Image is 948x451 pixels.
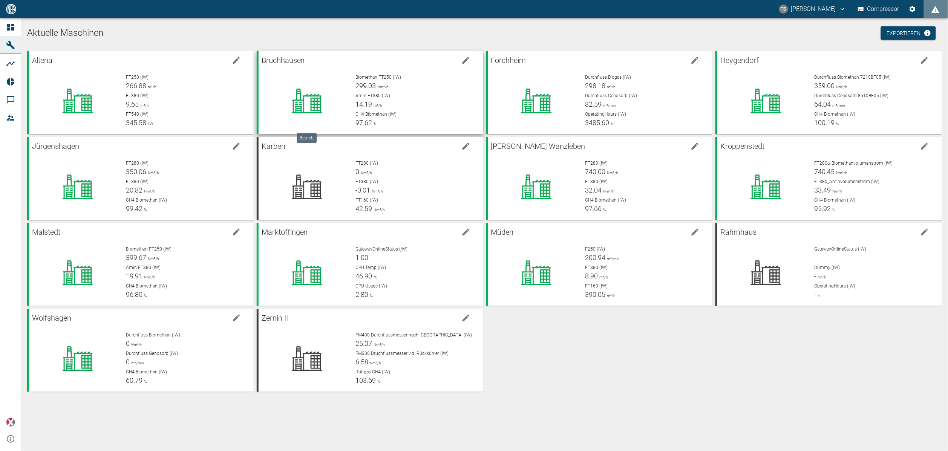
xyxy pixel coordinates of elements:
span: 266.88 [126,82,147,90]
span: CH4 Biomethan (IW) [126,283,167,289]
span: - [815,254,816,261]
span: 399.67 [126,254,147,261]
span: % [143,379,147,384]
button: edit machine [458,139,473,154]
span: Durchfluss Biomethan 7210BF05 (IW) [815,75,891,80]
span: 96.80 [126,290,143,298]
a: Karbenedit machineFT280 (IW)0Nm³/hFT380 (IW)-0.01Nm³/hFT160 (IW)42.59Nm³/h [257,137,483,220]
a: [PERSON_NAME] Wanzlebenedit machineFT280 (IW)740.00Nm³/hFT380 (IW)32.04Nm³/hCH4 Biomethan (IW)97.66% [486,137,713,220]
span: 42.59 [355,205,372,213]
a: Müdenedit machineF250 (IW)200.94m³/minFT380 (IW)8.90m³/hFT160 (IW)390.05m³/h [486,223,713,306]
span: 97.62 [355,119,372,127]
span: Nm³/h [143,275,155,279]
span: FT380_Aminvolumenstrom (IW) [815,179,880,184]
span: CH4 Biomethan (IW) [585,197,626,203]
div: TS [779,5,788,14]
span: [PERSON_NAME] Wanzleben [491,142,585,151]
img: logo [5,4,17,14]
span: CH4 Biomethan (IW) [126,197,167,203]
span: m³/h [605,85,615,89]
span: Durchfluss Biomethan (IW) [126,332,181,338]
span: Nm³/h [376,85,388,89]
span: FM300 Druchflussmesser v.d. Rückkühler (IW) [355,351,449,356]
span: Altena [32,56,52,65]
span: % [368,294,372,298]
button: edit machine [917,225,932,240]
span: h [609,122,613,126]
span: GatewayOnlineStatus (IW) [815,246,867,252]
span: % [835,122,839,126]
span: CH4 Biomethan (IW) [355,112,397,117]
span: Nm³/h [602,189,614,193]
span: Zernin II [262,313,288,323]
span: Wolfshagen [32,313,71,323]
span: 299.03 [355,82,376,90]
span: FT280 (IW) [585,161,608,166]
span: 0 [126,358,130,366]
a: Malstedtedit machineBiomethan FT250 (IW)399.67Nm³/hAmin FT380 (IW)19.91Nm³/hCH4 Biomethan (IW)96.80% [27,223,254,306]
span: GatewayOnlineStatus (IW) [355,246,407,252]
span: 350.06 [126,168,147,176]
span: 8.90 [585,272,598,280]
span: 97.66 [585,205,602,213]
span: 740.00 [585,168,605,176]
span: FT380 (IW) [585,179,608,184]
span: Nm³/h [359,171,372,175]
span: OperatingHours (IW) [585,112,626,117]
a: Jürgenshagenedit machineFT280 (IW)350.06Nm³/hFT380 (IW)20.82Nm³/hCH4 Biomethan (IW)99.42% [27,137,254,220]
span: 25.07 [355,339,372,347]
span: 0 [126,339,130,347]
a: Rahmhausedit machineGatewayOnlineStatus (IW)-Dummy (IW)-m³/hOperatingHours (IW)-h [715,223,942,306]
span: CH4 Biomethan (IW) [126,369,167,375]
span: Nm³/h [835,171,847,175]
span: Nm³/h [831,189,844,193]
span: FT250 (IW) [126,75,149,80]
span: Durchfluss Biogas (IW) [585,75,631,80]
button: Compressor [856,2,901,16]
span: % [372,122,376,126]
span: m³/h [816,275,826,279]
span: °C [372,275,378,279]
span: Durchfluss Genosorb 8510BF05 (IW) [815,93,889,98]
span: Amin FT380 (IW) [355,93,390,98]
span: 9.65 [126,100,139,108]
span: m³/min [130,361,144,365]
span: 1.00 [355,254,368,261]
span: CH4 Biomethan (IW) [815,197,856,203]
span: 740.45 [815,168,835,176]
span: FT280a_Biomethanvolumenstrom (IW) [815,161,893,166]
span: FT380 (IW) [585,265,608,270]
span: Jürgenshagen [32,142,79,151]
a: Heygendorfedit machineDurchfluss Biomethan 7210BF05 (IW)359.00Nm³/hDurchfluss Genosorb 8510BF05 (... [715,51,942,134]
span: Rahmhaus [720,228,757,237]
span: - [815,290,816,298]
span: kW [147,122,153,126]
button: edit machine [458,225,473,240]
span: 99.42 [126,205,143,213]
span: h [816,294,820,298]
span: FT380 (IW) [355,179,378,184]
button: Einstellungen [906,2,919,16]
span: 95.92 [815,205,831,213]
span: FT380 (IW) [126,179,149,184]
span: Kroppenstedt [720,142,764,151]
span: 103.69 [355,376,376,384]
span: FT540 (IW) [126,112,149,117]
button: edit machine [229,53,244,68]
button: edit machine [688,225,703,240]
span: CPU Usage (IW) [355,283,387,289]
span: 200.94 [585,254,605,261]
button: edit machine [229,225,244,240]
span: 32.04 [585,186,602,194]
span: 82.59 [585,100,602,108]
span: Forchheim [491,56,526,65]
button: edit machine [458,310,473,326]
span: % [143,294,147,298]
span: % [831,208,835,212]
span: Nm³/h [372,208,384,212]
button: edit machine [688,53,703,68]
span: % [602,208,606,212]
span: 60.79 [126,376,143,384]
span: Amin FT380 (IW) [126,265,161,270]
span: FT280 (IW) [126,161,149,166]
